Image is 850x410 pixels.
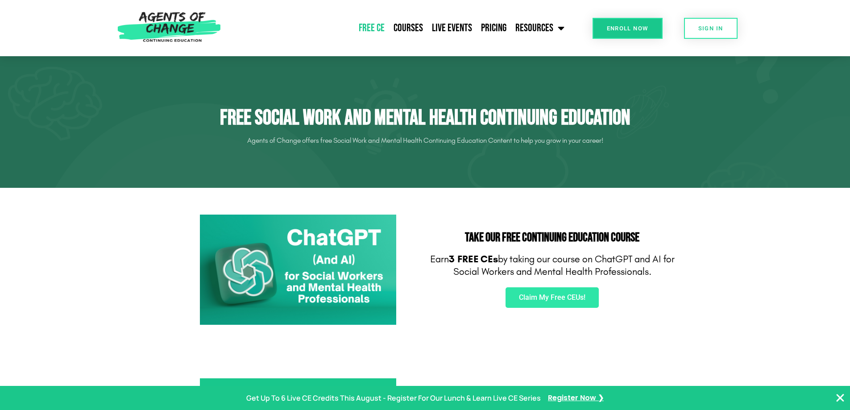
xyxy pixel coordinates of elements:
[698,25,723,31] span: SIGN IN
[449,253,498,265] b: 3 FREE CEs
[548,392,604,405] a: Register Now ❯
[430,253,675,278] p: Earn by taking our course on ChatGPT and AI for Social Workers and Mental Health Professionals.
[427,17,477,39] a: Live Events
[835,393,846,403] button: Close Banner
[511,17,569,39] a: Resources
[389,17,427,39] a: Courses
[506,287,599,308] a: Claim My Free CEUs!
[684,18,738,39] a: SIGN IN
[246,392,541,405] p: Get Up To 6 Live CE Credits This August - Register For Our Lunch & Learn Live CE Series
[430,232,675,244] h2: Take Our FREE Continuing Education Course
[519,294,585,301] span: Claim My Free CEUs!
[175,105,675,131] h1: Free Social Work and Mental Health Continuing Education
[593,18,663,39] a: Enroll Now
[607,25,648,31] span: Enroll Now
[354,17,389,39] a: Free CE
[225,17,569,39] nav: Menu
[477,17,511,39] a: Pricing
[175,133,675,148] p: Agents of Change offers free Social Work and Mental Health Continuing Education Content to help y...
